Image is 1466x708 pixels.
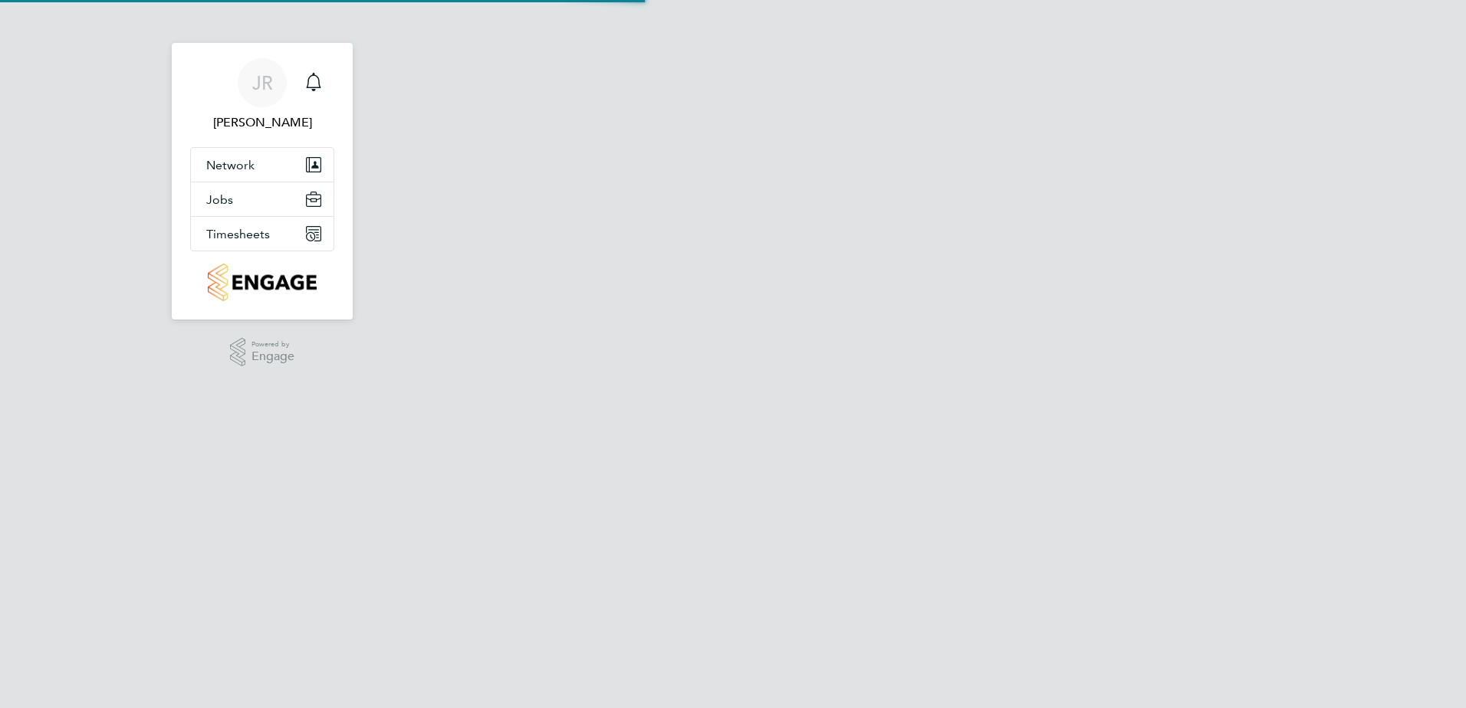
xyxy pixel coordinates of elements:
[251,338,294,351] span: Powered by
[172,43,353,320] nav: Main navigation
[252,73,273,93] span: JR
[190,113,334,132] span: Joe Rolland
[191,217,334,251] button: Timesheets
[251,350,294,363] span: Engage
[208,264,316,301] img: countryside-properties-logo-retina.png
[230,338,295,367] a: Powered byEngage
[191,148,334,182] button: Network
[190,58,334,132] a: JR[PERSON_NAME]
[191,182,334,216] button: Jobs
[206,192,233,207] span: Jobs
[206,158,255,172] span: Network
[190,264,334,301] a: Go to home page
[206,227,270,241] span: Timesheets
